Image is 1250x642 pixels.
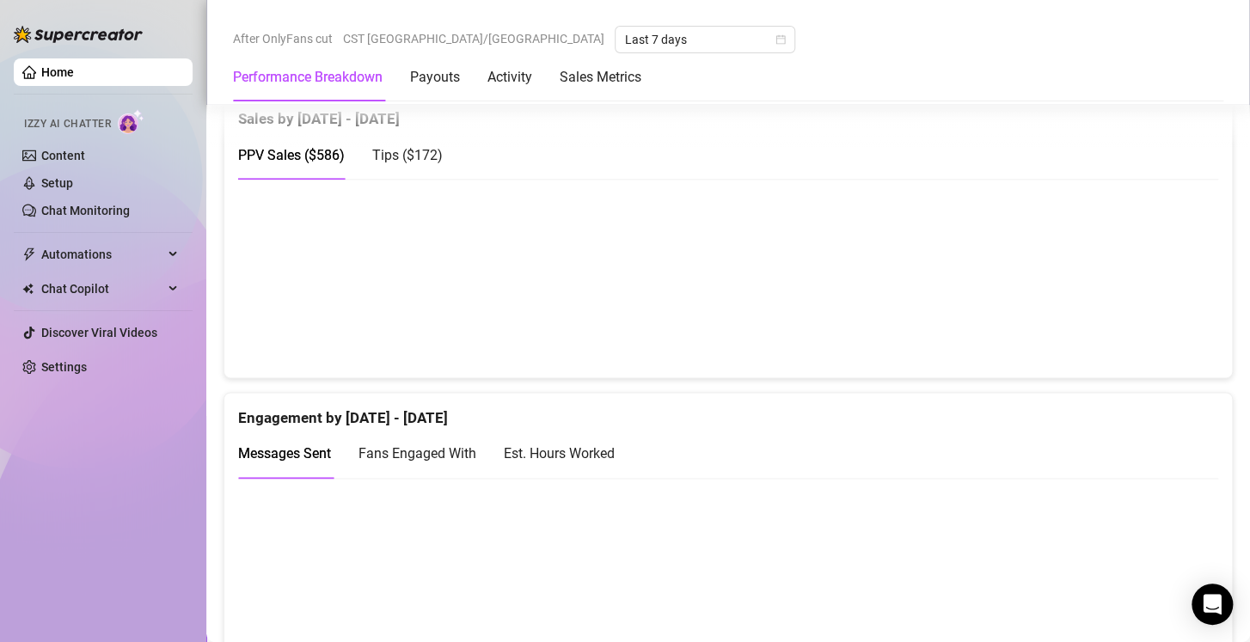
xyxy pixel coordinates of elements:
span: Chat Copilot [41,275,163,303]
a: Home [41,65,74,79]
div: Payouts [410,67,460,88]
span: PPV Sales ( $586 ) [238,147,345,163]
img: Chat Copilot [22,283,34,295]
div: Performance Breakdown [233,67,383,88]
a: Content [41,149,85,162]
span: CST [GEOGRAPHIC_DATA]/[GEOGRAPHIC_DATA] [343,26,604,52]
span: Messages Sent [238,445,331,462]
div: Est. Hours Worked [504,443,615,464]
div: Sales Metrics [560,67,641,88]
span: Automations [41,241,163,268]
a: Chat Monitoring [41,204,130,217]
img: AI Chatter [118,109,144,134]
span: thunderbolt [22,248,36,261]
a: Setup [41,176,73,190]
div: Activity [487,67,532,88]
div: Sales by [DATE] - [DATE] [238,94,1218,131]
img: logo-BBDzfeDw.svg [14,26,143,43]
span: Izzy AI Chatter [24,116,111,132]
span: Tips ( $172 ) [372,147,443,163]
span: calendar [775,34,786,45]
span: After OnlyFans cut [233,26,333,52]
a: Discover Viral Videos [41,326,157,339]
a: Settings [41,360,87,374]
div: Open Intercom Messenger [1192,584,1233,625]
div: Engagement by [DATE] - [DATE] [238,393,1218,430]
span: Last 7 days [625,27,785,52]
span: Fans Engaged With [358,445,476,462]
